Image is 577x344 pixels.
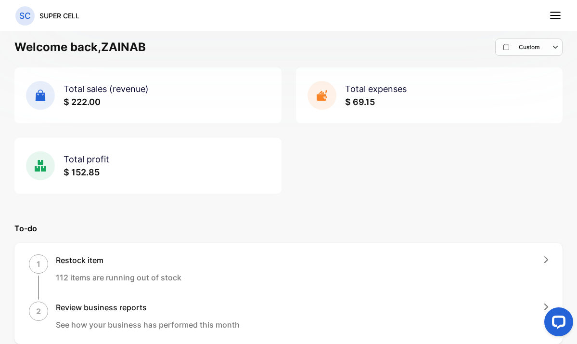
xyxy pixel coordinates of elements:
p: Custom [519,43,540,52]
p: To-do [14,223,563,234]
h1: Welcome back, ZAINAB [14,39,146,56]
p: 2 [36,305,41,317]
span: $ 152.85 [64,167,100,177]
span: $ 69.15 [345,97,375,107]
p: SUPER CELL [39,11,79,21]
p: 112 items are running out of stock [56,272,181,283]
h1: Restock item [56,254,181,266]
span: Total sales (revenue) [64,84,149,94]
p: 1 [37,258,40,270]
span: $ 222.00 [64,97,101,107]
span: Total profit [64,154,109,164]
p: SC [19,10,31,22]
span: Total expenses [345,84,407,94]
iframe: LiveChat chat widget [537,304,577,344]
button: Custom [495,39,563,56]
p: See how your business has performed this month [56,319,240,331]
h1: Review business reports [56,302,240,313]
